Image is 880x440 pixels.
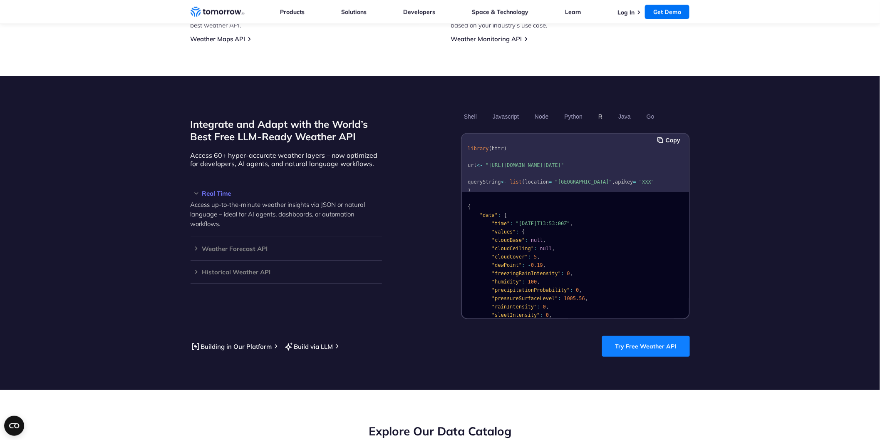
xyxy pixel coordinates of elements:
span: : [510,221,513,227]
span: "[URL][DOMAIN_NAME][DATE]" [486,162,564,168]
span: "cloudCover" [491,254,528,260]
span: 0 [576,288,579,293]
span: : [533,246,536,252]
button: Python [561,109,585,124]
h3: Historical Weather API [191,269,382,275]
a: Building in Our Platform [191,341,272,352]
a: Solutions [341,8,367,16]
a: Home link [191,6,245,18]
a: Weather Monitoring API [451,35,522,43]
h2: Integrate and Adapt with the World’s Best Free LLM-Ready Weather API [191,118,382,143]
a: Get Demo [645,5,689,19]
span: : [558,296,560,302]
span: 0 [543,304,545,310]
span: , [537,279,540,285]
span: : [570,288,573,293]
span: : [528,254,530,260]
span: null [540,246,552,252]
button: Java [615,109,634,124]
span: url [468,162,477,168]
span: queryString [468,179,501,185]
span: , [585,296,587,302]
span: , [612,179,615,185]
span: "precipitationProbability" [491,288,570,293]
span: httr [491,146,503,152]
button: Shell [461,109,480,124]
span: : [522,263,525,268]
span: 5 [533,254,536,260]
span: "dewPoint" [491,263,521,268]
span: <- [501,179,506,185]
span: "data" [479,213,497,219]
button: Go [643,109,657,124]
span: : [560,271,563,277]
span: , [545,304,548,310]
span: "[GEOGRAPHIC_DATA]" [555,179,612,185]
span: ( [522,179,525,185]
span: { [522,229,525,235]
span: : [516,229,518,235]
span: : [540,313,543,318]
h3: Weather Forecast API [191,246,382,252]
span: 0 [545,313,548,318]
span: "values" [491,229,516,235]
span: null [530,238,543,244]
span: "cloudBase" [491,238,524,244]
span: , [543,238,545,244]
span: , [570,221,573,227]
span: library [468,146,489,152]
span: ( [488,146,491,152]
span: : [498,213,501,219]
span: 0 [567,271,570,277]
span: "XXX" [639,179,654,185]
span: list [510,179,522,185]
h2: Explore Our Data Catalog [191,423,690,439]
button: Open CMP widget [4,416,24,436]
span: : [522,279,525,285]
a: Log In [617,9,635,16]
span: "sleetIntensity" [491,313,540,318]
span: : [525,238,528,244]
a: Products [280,8,305,16]
span: = [633,179,636,185]
button: Copy [657,136,683,145]
span: 100 [528,279,537,285]
span: ) [468,187,471,193]
span: 0.19 [530,263,543,268]
span: { [503,213,506,219]
span: : [537,304,540,310]
h3: Real Time [191,190,382,196]
a: Developers [403,8,435,16]
button: Node [532,109,551,124]
span: location [525,179,549,185]
button: R [595,109,605,124]
span: , [570,271,573,277]
span: = [549,179,552,185]
span: ) [503,146,506,152]
span: "time" [491,221,509,227]
span: "freezingRainIntensity" [491,271,560,277]
span: 1005.56 [564,296,585,302]
span: "humidity" [491,279,521,285]
span: , [552,246,555,252]
span: , [543,263,545,268]
a: Try Free Weather API [602,336,690,357]
span: "[DATE]T13:53:00Z" [516,221,570,227]
span: - [528,263,530,268]
span: , [549,313,552,318]
span: "pressureSurfaceLevel" [491,296,558,302]
span: { [468,204,471,210]
button: Javascript [490,109,522,124]
a: Weather Maps API [191,35,245,43]
span: apikey [615,179,633,185]
a: Space & Technology [472,8,528,16]
p: Access 60+ hyper-accurate weather layers – now optimized for developers, AI agents, and natural l... [191,151,382,168]
a: Build via LLM [284,341,333,352]
span: , [579,288,582,293]
span: "rainIntensity" [491,304,536,310]
p: Access up-to-the-minute weather insights via JSON or natural language – ideal for AI agents, dash... [191,200,382,229]
span: "cloudCeiling" [491,246,533,252]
